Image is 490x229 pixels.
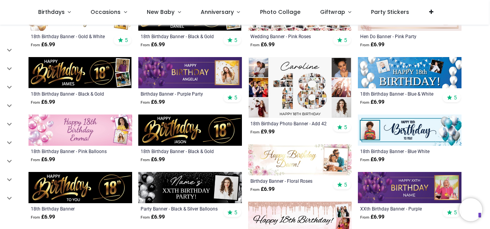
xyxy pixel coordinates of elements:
[141,158,150,162] span: From
[141,91,220,97] a: Birthday Banner - Purple Party Balloons
[141,148,220,154] a: 18th Birthday Banner - Black & Gold
[141,43,150,47] span: From
[31,98,55,106] strong: £ 6.99
[344,37,347,44] span: 5
[141,41,165,49] strong: £ 6.99
[360,205,439,212] a: XXth Birthday Banner - Purple Balloons
[31,205,110,212] a: 18th Birthday Banner
[31,91,110,97] a: 18th Birthday Banner - Black & Gold
[29,114,132,146] img: Happy 18th Birthday Banner - Pink Balloons - 2 Photo Upload
[29,57,132,88] img: Personalised Happy 18th Birthday Banner - Black & Gold - 2 Photo Upload
[250,33,329,39] a: Wedding Banner - Pink Roses
[248,57,352,118] img: Personalised 18th Birthday Photo Banner - Add 42 Photos - Custom Text
[360,43,369,47] span: From
[31,43,40,47] span: From
[141,215,150,219] span: From
[141,98,165,106] strong: £ 6.99
[358,172,461,203] img: Personalised Happy XXth Birthday Banner - Purple Balloons - Add Name & 1 Photo
[125,37,128,44] span: 5
[138,57,242,88] img: Personalised Happy Birthday Banner - Purple Party Balloons - Custom Name & 1 Photo Upload
[371,8,409,16] span: Party Stickers
[358,57,461,88] img: Personalised Happy 18th Birthday Banner - Blue & White - 2 Photo Upload
[320,8,345,16] span: Giftwrap
[31,213,55,221] strong: £ 6.99
[360,41,384,49] strong: £ 6.99
[459,198,482,221] iframe: Brevo live chat
[138,114,242,146] img: Personalised Happy 18th Birthday Banner - Black & Gold - Custom Name
[358,114,461,146] img: Personalised Happy 18th Birthday Banner - Blue White Balloons - 1 Photo Upload
[31,41,55,49] strong: £ 6.99
[360,100,369,104] span: From
[31,158,40,162] span: From
[147,8,175,16] span: New Baby
[360,91,439,97] a: 18th Birthday Banner - Blue & White
[201,8,234,16] span: Anniversary
[344,124,347,131] span: 5
[31,156,55,163] strong: £ 6.99
[141,33,220,39] a: 18th Birthday Banner - Black & Gold
[360,215,369,219] span: From
[250,178,329,184] a: Birthday Banner - Floral Roses
[234,209,237,216] span: 5
[360,213,384,221] strong: £ 6.99
[360,156,384,163] strong: £ 6.99
[250,130,260,134] span: From
[31,148,110,154] a: 18th Birthday Banner - Pink Balloons
[31,215,40,219] span: From
[29,172,132,203] img: Happy 18th Birthday Banner - Black & Gold
[141,205,220,212] a: Party Banner - Black & Silver Balloons
[360,158,369,162] span: From
[250,43,260,47] span: From
[91,8,121,16] span: Occasions
[454,209,457,216] span: 5
[360,98,384,106] strong: £ 6.99
[38,8,65,16] span: Birthdays
[454,94,457,101] span: 5
[141,156,165,163] strong: £ 6.99
[31,100,40,104] span: From
[344,181,347,188] span: 5
[250,187,260,192] span: From
[360,148,439,154] a: 18th Birthday Banner - Blue White Balloons
[250,185,275,193] strong: £ 6.99
[234,94,237,101] span: 5
[360,33,439,39] a: Hen Do Banner - Pink Party
[250,120,329,126] a: 18th Birthday Photo Banner - Add 42 Photos
[141,213,165,221] strong: £ 6.99
[31,33,110,39] a: 18th Birthday Banner - Gold & White Balloons
[260,8,300,16] span: Photo Collage
[234,37,237,44] span: 5
[141,100,150,104] span: From
[138,172,242,203] img: Personalised Party Banner - Black & Silver Balloons - Custom Text & 1 Photo Upload
[248,144,352,175] img: Personalised Birthday Banner - Floral Roses - Custom Name
[250,41,275,49] strong: £ 6.99
[250,128,275,136] strong: £ 9.99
